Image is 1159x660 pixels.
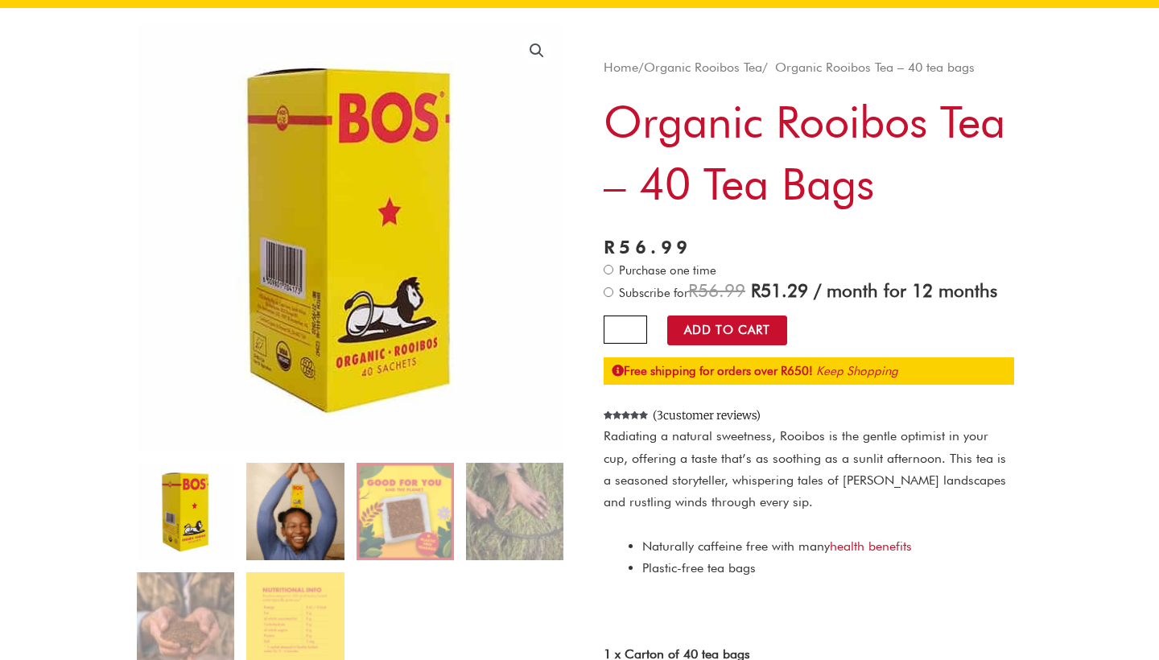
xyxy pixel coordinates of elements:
img: organic rooibos tea 60 tea bags [357,463,454,560]
span: 3 [657,408,663,423]
span: R [688,279,698,301]
input: Subscribe for / month for 12 months [604,287,613,297]
span: 51.29 [751,279,808,301]
img: BOS_tea-bag-carton-copy [137,463,234,560]
h1: Organic Rooibos Tea – 40 tea bags [604,91,1014,215]
span: R [751,279,761,301]
span: 3 [604,411,608,432]
span: Subscribe for [617,286,997,300]
input: Purchase one time [604,265,613,274]
a: View full-screen image gallery [522,36,551,65]
a: Home [604,60,638,75]
span: / month for 12 months [814,279,997,301]
img: Organic Rooibos Tea - 40 tea bags - Image 4 [466,463,563,560]
nav: Breadcrumb [604,56,1014,78]
p: Radiating a natural sweetness, Rooibos is the gentle optimist in your cup, offering a taste that’... [604,425,1014,513]
a: (3customer reviews) [653,406,761,426]
span: Rated out of 5 based on customer ratings [604,411,650,458]
a: Keep Shopping [816,364,898,378]
bdi: 56.99 [604,236,691,258]
span: R [604,236,619,258]
a: Organic Rooibos Tea [644,60,762,75]
img: organic rooibos tea 20 tea bags [246,463,344,560]
button: Add to Cart [667,316,787,345]
a: health benefits [830,538,912,554]
span: Purchase one time [617,263,716,278]
span: Plastic-free tea bags [642,560,756,575]
span: 56.99 [688,279,745,301]
strong: Free shipping for orders over R650! [612,364,813,378]
span: Naturally caffeine free with many [642,538,912,554]
input: Product quantity [604,316,647,344]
